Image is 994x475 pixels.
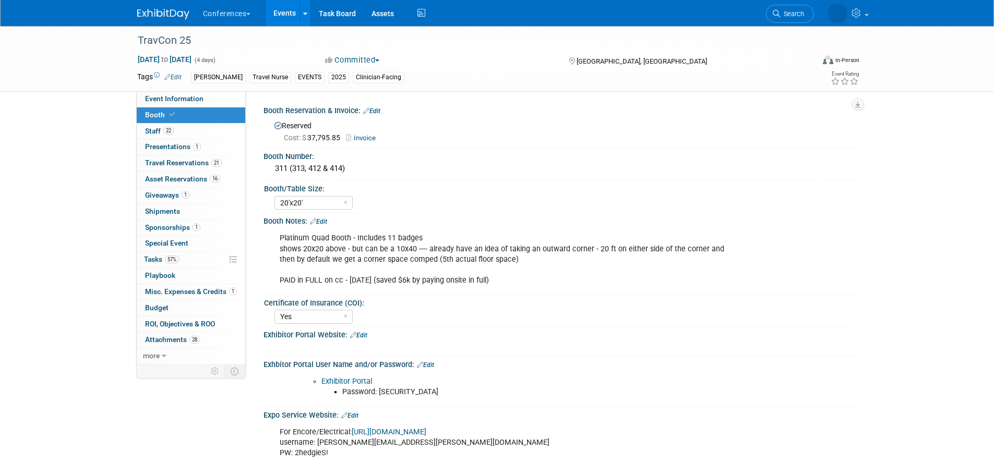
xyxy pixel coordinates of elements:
[264,407,857,421] div: Expo Service Website:
[272,228,742,290] div: Platinum Quad Booth - Includes 11 badges shows 20x20 above - but can be a 10x40 ---- already have...
[229,287,237,295] span: 1
[145,159,222,167] span: Travel Reservations
[264,327,857,340] div: Exhibitor Portal Website:
[350,332,367,339] a: Edit
[835,56,859,64] div: In-Person
[137,316,245,332] a: ROI, Objectives & ROO
[189,336,200,344] span: 28
[284,133,344,142] span: 37,795.85
[137,236,245,251] a: Special Event
[264,295,853,308] div: Certificate of Insurance (COI):
[165,255,179,263] span: 57%
[264,213,857,227] div: Booth Notes:
[145,223,200,232] span: Sponsorships
[417,361,434,369] a: Edit
[831,71,859,77] div: Event Rating
[163,127,174,135] span: 22
[137,107,245,123] a: Booth
[249,72,291,83] div: Travel Nurse
[310,218,327,225] a: Edit
[341,412,358,419] a: Edit
[137,348,245,364] a: more
[137,71,182,83] td: Tags
[342,387,736,397] li: Password: [SECURITY_DATA]
[145,127,174,135] span: Staff
[363,107,380,115] a: Edit
[145,335,200,344] span: Attachments
[137,188,245,203] a: Giveaways1
[780,10,804,18] span: Search
[328,72,349,83] div: 2025
[145,94,203,103] span: Event Information
[145,287,237,296] span: Misc. Expenses & Credits
[271,161,849,177] div: 311 (313, 412 & 414)
[295,72,325,83] div: EVENTS
[170,112,175,117] i: Booth reservation complete
[321,55,384,66] button: Committed
[143,351,160,360] span: more
[137,139,245,155] a: Presentations1
[164,74,182,81] a: Edit
[210,175,220,182] span: 16
[752,54,860,70] div: Event Format
[137,124,245,139] a: Staff22
[193,223,200,231] span: 1
[577,57,707,65] span: [GEOGRAPHIC_DATA], [GEOGRAPHIC_DATA]
[145,111,177,119] span: Booth
[145,142,201,151] span: Presentations
[264,357,857,370] div: Exhbitor Portal User Name and/or Password:
[193,143,201,151] span: 1
[224,364,245,378] td: Toggle Event Tabs
[182,191,189,199] span: 1
[145,175,220,183] span: Asset Reservations
[264,181,853,194] div: Booth/Table Size:
[206,364,224,378] td: Personalize Event Tab Strip
[137,172,245,187] a: Asset Reservations16
[271,118,849,143] div: Reserved
[352,428,426,436] a: [URL][DOMAIN_NAME]
[828,4,847,23] img: Stephanie Donley
[137,332,245,348] a: Attachments28
[766,5,814,23] a: Search
[137,220,245,236] a: Sponsorships1
[134,31,798,50] div: TravCon 25
[353,72,404,83] div: Clinician-Facing
[145,191,189,199] span: Giveaways
[145,207,180,215] span: Shipments
[191,72,246,83] div: [PERSON_NAME]
[160,55,170,64] span: to
[211,159,222,167] span: 21
[264,149,857,162] div: Booth Number:
[137,284,245,300] a: Misc. Expenses & Credits1
[145,271,175,279] span: Playbook
[194,57,215,64] span: (4 days)
[145,239,188,247] span: Special Event
[137,91,245,107] a: Event Information
[137,155,245,171] a: Travel Reservations21
[137,55,192,64] span: [DATE] [DATE]
[145,320,215,328] span: ROI, Objectives & ROO
[284,133,307,142] span: Cost: $
[346,134,381,142] a: Invoice
[823,56,833,64] img: Format-Inperson.png
[137,9,189,19] img: ExhibitDay
[264,103,857,116] div: Booth Reservation & Invoice:
[137,204,245,220] a: Shipments
[321,377,372,386] a: Exhibitor Portal
[144,255,179,263] span: Tasks
[137,268,245,284] a: Playbook
[145,303,169,312] span: Budget
[137,252,245,267] a: Tasks57%
[137,300,245,316] a: Budget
